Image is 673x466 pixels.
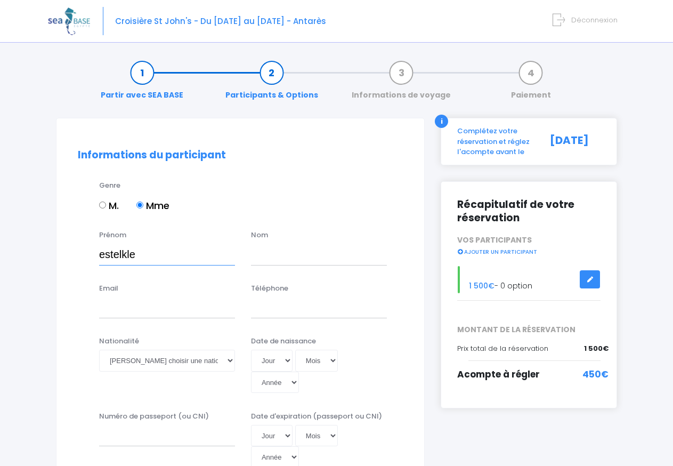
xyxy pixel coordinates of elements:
[136,198,169,213] label: Mme
[99,283,118,294] label: Email
[99,411,209,422] label: Numéro de passeport (ou CNI)
[571,15,618,25] span: Déconnexion
[251,283,288,294] label: Téléphone
[95,67,189,101] a: Partir avec SEA BASE
[251,336,316,347] label: Date de naissance
[449,235,609,257] div: VOS PARTICIPANTS
[220,67,323,101] a: Participants & Options
[435,115,448,128] div: i
[99,336,139,347] label: Nationalité
[136,202,143,208] input: Mme
[469,280,494,291] span: 1 500€
[582,368,609,382] span: 450€
[99,202,106,208] input: M.
[449,324,609,335] span: MONTANT DE LA RÉSERVATION
[99,198,119,213] label: M.
[457,246,537,256] a: AJOUTER UN PARTICIPANT
[542,126,609,157] div: [DATE]
[346,67,456,101] a: Informations de voyage
[251,411,382,422] label: Date d'expiration (passeport ou CNI)
[99,230,126,240] label: Prénom
[457,368,540,381] span: Acompte à régler
[115,15,326,27] span: Croisière St John's - Du [DATE] au [DATE] - Antarès
[457,198,601,224] h2: Récapitulatif de votre réservation
[584,343,609,354] span: 1 500€
[78,149,403,162] h2: Informations du participant
[457,343,548,353] span: Prix total de la réservation
[449,266,609,293] div: - 0 option
[449,126,542,157] div: Complétez votre réservation et réglez l'acompte avant le
[99,180,120,191] label: Genre
[251,230,268,240] label: Nom
[506,67,556,101] a: Paiement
